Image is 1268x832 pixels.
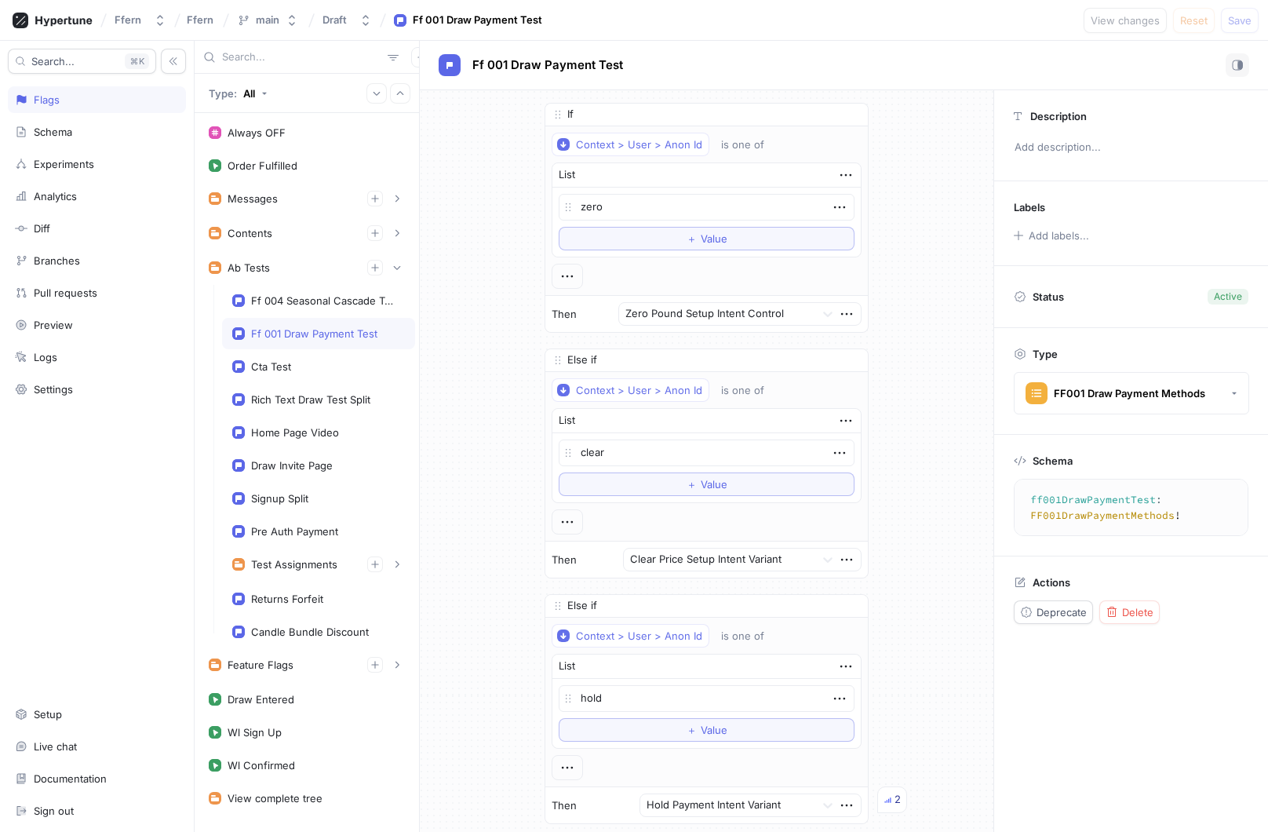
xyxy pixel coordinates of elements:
button: Search...K [8,49,156,74]
div: Ff 001 Draw Payment Test [413,13,542,28]
div: Analytics [34,190,77,203]
div: Returns Forfeit [251,593,323,605]
div: Wl Confirmed [228,759,295,772]
p: Else if [567,598,597,614]
p: Then [552,307,577,323]
span: Save [1228,16,1252,25]
span: Value [701,234,727,243]
button: is one of [714,378,787,402]
span: Ffern [187,14,213,25]
button: is one of [714,624,787,648]
span: Ff 001 Draw Payment Test [472,59,623,71]
button: Collapse all [390,83,410,104]
div: Order Fulfilled [228,159,297,172]
div: Context > User > Anon Id [576,138,702,151]
p: Actions [1033,576,1070,589]
p: Type: [209,87,237,100]
div: Logs [34,351,57,363]
button: Draft [316,7,378,33]
div: Diff [34,222,50,235]
button: Delete [1099,600,1160,624]
div: Home Page Video [251,426,339,439]
div: Context > User > Anon Id [576,629,702,643]
p: Then [552,553,577,568]
p: Type [1033,348,1058,360]
button: Reset [1173,8,1215,33]
button: main [231,7,304,33]
button: View changes [1084,8,1167,33]
span: ＋ [687,725,697,735]
span: Value [701,480,727,489]
div: Setup [34,708,62,721]
span: Value [701,725,727,735]
div: Contents [228,227,272,239]
span: Delete [1122,608,1153,617]
div: Ff 004 Seasonal Cascade Test [251,294,399,307]
div: 2 [895,792,901,808]
p: If [567,107,574,122]
div: Preview [34,319,73,331]
button: Context > User > Anon Id [552,624,709,648]
div: main [256,13,279,27]
div: Branches [34,254,80,267]
span: ＋ [687,234,697,243]
p: Labels [1014,201,1045,213]
span: Deprecate [1037,608,1087,617]
p: Then [552,798,577,814]
button: Ffern [108,7,173,33]
button: ＋Value [559,227,854,250]
div: Ff 001 Draw Payment Test [251,327,377,340]
div: Experiments [34,158,94,170]
p: Schema [1033,454,1073,467]
p: Description [1030,110,1087,122]
div: Sign out [34,805,74,817]
div: Flags [34,93,60,106]
div: Cta Test [251,360,291,373]
div: Draw Entered [228,693,294,706]
p: Else if [567,352,597,368]
div: View complete tree [228,792,322,805]
div: List [559,167,575,183]
div: Feature Flags [228,659,293,671]
span: ＋ [687,480,697,489]
p: Status [1033,286,1064,308]
div: FF001 Draw Payment Methods [1054,387,1205,400]
button: Type: All [203,79,273,107]
div: is one of [721,384,764,397]
div: Test Assignments [251,558,337,571]
a: Documentation [8,765,186,792]
div: is one of [721,138,764,151]
div: List [559,413,575,429]
div: Context > User > Anon Id [576,384,702,397]
div: Always OFF [228,126,286,139]
p: Add description... [1007,134,1255,161]
div: Rich Text Draw Test Split [251,393,370,406]
button: Context > User > Anon Id [552,378,709,402]
div: is one of [721,629,764,643]
div: Messages [228,192,278,205]
div: Active [1214,290,1242,304]
div: All [243,87,255,100]
div: Pre Auth Payment [251,525,338,538]
div: Signup Split [251,492,308,505]
div: Add labels... [1029,231,1089,241]
textarea: zero [559,194,854,221]
div: Live chat [34,740,77,753]
button: FF001 Draw Payment Methods [1014,372,1249,414]
span: Reset [1180,16,1208,25]
textarea: clear [559,440,854,466]
button: Add labels... [1008,225,1093,246]
div: Schema [34,126,72,138]
button: Expand all [366,83,387,104]
div: Documentation [34,772,107,785]
button: Save [1221,8,1259,33]
input: Search... [222,49,381,65]
div: Ffern [115,13,141,27]
button: Context > User > Anon Id [552,133,709,156]
button: is one of [714,133,787,156]
div: K [125,53,149,69]
span: Search... [31,57,75,66]
div: Pull requests [34,286,97,299]
div: Wl Sign Up [228,726,282,739]
button: ＋Value [559,718,854,742]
